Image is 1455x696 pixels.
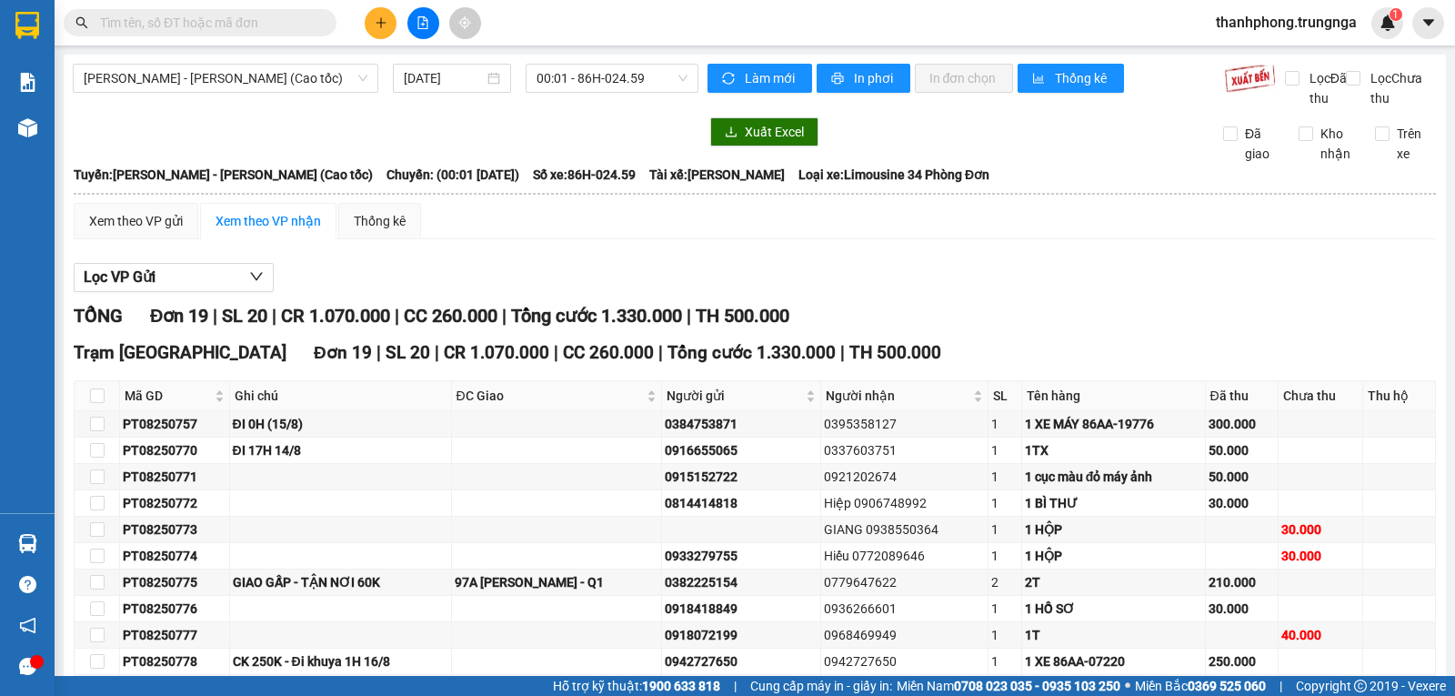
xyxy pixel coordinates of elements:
div: 0921202674 [824,467,985,487]
span: 1 [1392,8,1399,21]
span: | [376,342,381,363]
td: PT08250776 [120,596,230,622]
span: Trên xe [1390,124,1437,164]
span: | [395,305,399,327]
div: 1 [991,625,1018,645]
th: SL [988,381,1022,411]
div: 1 HỘP [1025,546,1202,566]
button: file-add [407,7,439,39]
div: 50.000 [1209,467,1275,487]
div: 0915152722 [665,467,818,487]
span: CC 260.000 [404,305,497,327]
div: ĐI 17H 14/8 [233,440,448,460]
div: 0779647622 [824,572,985,592]
span: plus [375,16,387,29]
button: caret-down [1412,7,1444,39]
div: 30.000 [1281,519,1360,540]
div: 30.000 [1209,599,1275,619]
span: notification [19,617,36,634]
button: downloadXuất Excel [710,117,818,146]
td: PT08250777 [120,622,230,649]
span: Chuyến: (00:01 [DATE]) [386,165,519,185]
div: 1 HỒ SƠ [1025,599,1202,619]
span: Lọc Chưa thu [1363,68,1437,108]
span: Đơn 19 [150,305,208,327]
span: TH 500.000 [849,342,941,363]
span: Làm mới [745,68,798,88]
button: Lọc VP Gửi [74,263,274,292]
div: 2 [991,572,1018,592]
div: 2T [1025,572,1202,592]
td: PT08250772 [120,490,230,517]
div: PT08250775 [123,572,226,592]
button: aim [449,7,481,39]
span: SL 20 [386,342,430,363]
span: Lọc VP Gửi [84,266,156,288]
span: search [75,16,88,29]
div: 1 cục màu đỏ máy ảnh [1025,467,1202,487]
button: In đơn chọn [915,64,1014,93]
strong: 0708 023 035 - 0935 103 250 [954,679,1120,693]
span: Người nhận [826,386,969,406]
div: Xem theo VP nhận [216,211,321,231]
div: PT08250757 [123,414,226,434]
th: Chưa thu [1279,381,1363,411]
span: download [725,126,738,140]
div: 1T [1025,625,1202,645]
span: Đơn 19 [314,342,372,363]
div: 1 XE MÁY 86AA-19776 [1025,414,1202,434]
div: PT08250778 [123,651,226,671]
div: CK 250K - Đi khuya 1H 16/8 [233,651,448,671]
span: caret-down [1420,15,1437,31]
div: 0814414818 [665,493,818,513]
span: Kho nhận [1313,124,1360,164]
th: Đã thu [1206,381,1279,411]
div: GIAO GẤP - TẬN NƠI 60K [233,572,448,592]
div: 0918072199 [665,625,818,645]
div: 0933279755 [665,546,818,566]
span: Tài xế: [PERSON_NAME] [649,165,785,185]
span: Miền Nam [897,676,1120,696]
span: bar-chart [1032,72,1048,86]
td: PT08250778 [120,649,230,675]
th: Thu hộ [1363,381,1436,411]
div: PT08250770 [123,440,226,460]
div: 0918418849 [665,599,818,619]
div: 1 [991,546,1018,566]
span: Thống kê [1055,68,1109,88]
div: GIANG 0938550364 [824,519,985,540]
div: 0968469949 [824,625,985,645]
div: 30.000 [1209,493,1275,513]
div: 0942727650 [665,651,818,671]
div: 30.000 [1281,546,1360,566]
span: TH 500.000 [696,305,789,327]
div: 1 HỘP [1025,519,1202,540]
td: PT08250757 [120,411,230,438]
span: Mã GD [125,386,211,406]
span: question-circle [19,576,36,593]
div: 97A [PERSON_NAME] - Q1 [455,572,659,592]
span: | [554,342,558,363]
div: 1 [991,414,1018,434]
td: PT08250773 [120,517,230,543]
div: 1 [991,440,1018,460]
span: | [687,305,691,327]
span: | [734,676,737,696]
div: PT08250771 [123,467,226,487]
div: Hiệp 0906748992 [824,493,985,513]
span: down [249,269,264,284]
span: copyright [1354,680,1367,692]
span: aim [458,16,471,29]
span: Tổng cước 1.330.000 [667,342,836,363]
img: icon-new-feature [1380,15,1396,31]
button: printerIn phơi [817,64,910,93]
span: Loại xe: Limousine 34 Phòng Đơn [798,165,989,185]
div: 1 XE 86AA-07220 [1025,651,1202,671]
div: 0395358127 [824,414,985,434]
span: | [502,305,507,327]
span: CR 1.070.000 [281,305,390,327]
span: 00:01 - 86H-024.59 [537,65,687,92]
input: Tìm tên, số ĐT hoặc mã đơn [100,13,315,33]
img: logo-vxr [15,12,39,39]
div: Hiếu 0772089646 [824,546,985,566]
